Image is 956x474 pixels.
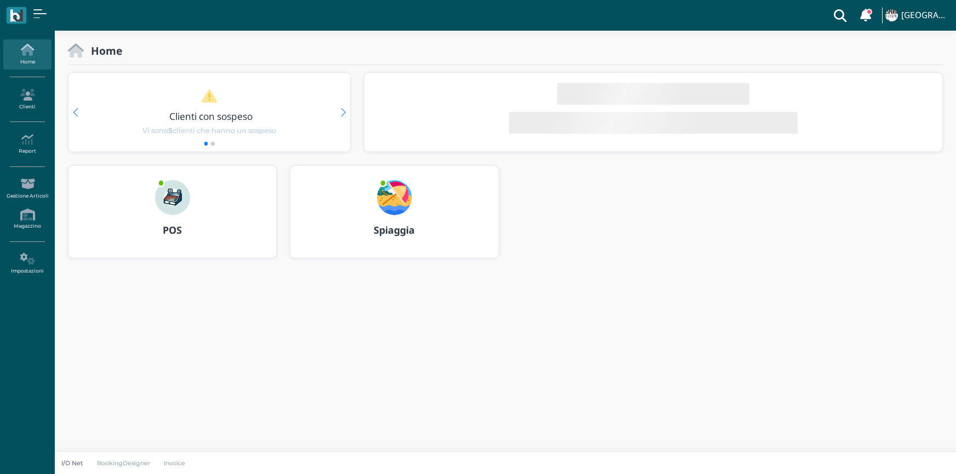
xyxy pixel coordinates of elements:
[142,125,276,136] span: Vi sono clienti che hanno un sospeso
[155,180,190,215] img: ...
[374,223,415,236] b: Spiaggia
[290,165,499,271] a: ... Spiaggia
[3,129,51,159] a: Report
[10,9,22,22] img: logo
[89,89,329,136] a: Clienti con sospeso Vi sono5clienti che hanno un sospeso
[73,108,78,117] div: Previous slide
[68,73,350,152] div: 1 / 2
[377,180,412,215] img: ...
[878,440,947,465] iframe: Help widget launcher
[3,84,51,114] a: Clienti
[3,39,51,70] a: Home
[885,9,897,21] img: ...
[341,108,346,117] div: Next slide
[168,126,173,135] b: 5
[163,223,182,236] b: POS
[68,165,277,271] a: ... POS
[3,204,51,234] a: Magazzino
[884,2,949,28] a: ... [GEOGRAPHIC_DATA]
[91,111,331,122] h3: Clienti con sospeso
[84,45,122,56] h2: Home
[901,11,949,20] h4: [GEOGRAPHIC_DATA]
[3,248,51,279] a: Impostazioni
[3,174,51,204] a: Gestione Articoli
